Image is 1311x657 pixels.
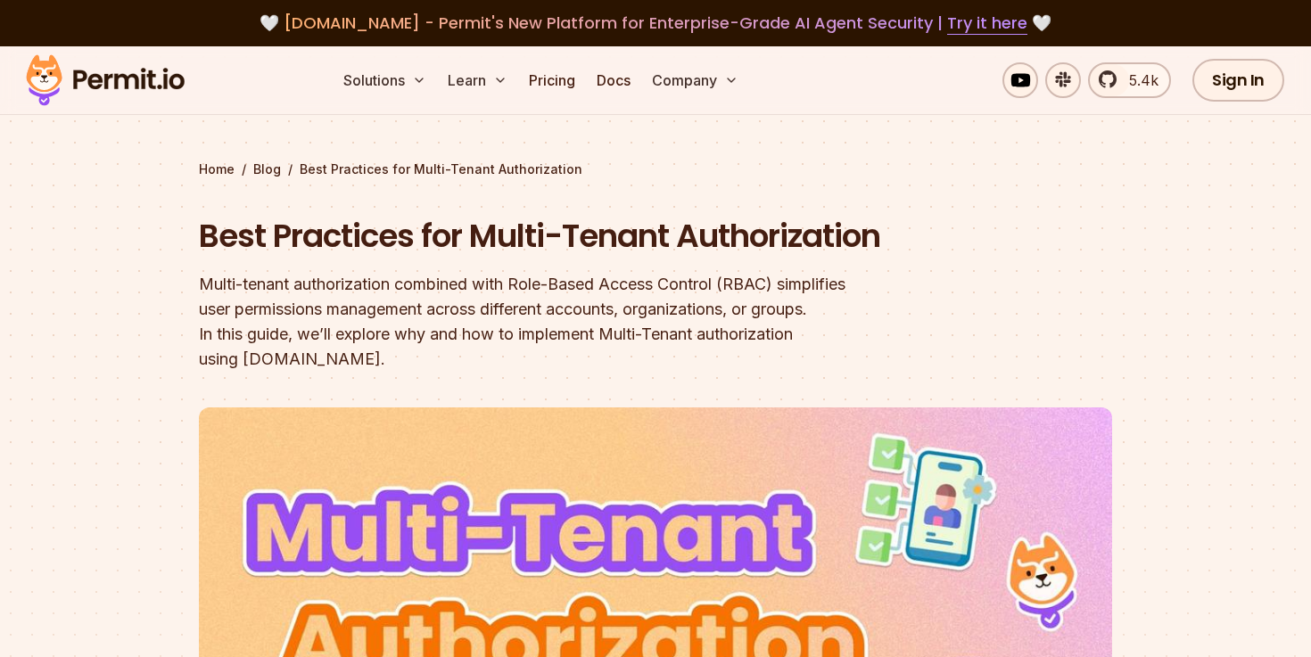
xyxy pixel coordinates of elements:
a: Pricing [522,62,582,98]
button: Company [645,62,746,98]
a: Blog [253,160,281,178]
div: 🤍 🤍 [43,11,1268,36]
img: Permit logo [18,50,193,111]
button: Learn [441,62,515,98]
a: Docs [590,62,638,98]
div: Multi-tenant authorization combined with Role-Based Access Control (RBAC) simplifies user permiss... [199,272,884,372]
a: 5.4k [1088,62,1171,98]
h1: Best Practices for Multi-Tenant Authorization [199,214,884,259]
div: / / [199,160,1112,178]
a: Try it here [947,12,1027,35]
button: Solutions [336,62,433,98]
a: Home [199,160,235,178]
span: [DOMAIN_NAME] - Permit's New Platform for Enterprise-Grade AI Agent Security | [284,12,1027,34]
span: 5.4k [1118,70,1158,91]
a: Sign In [1192,59,1284,102]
